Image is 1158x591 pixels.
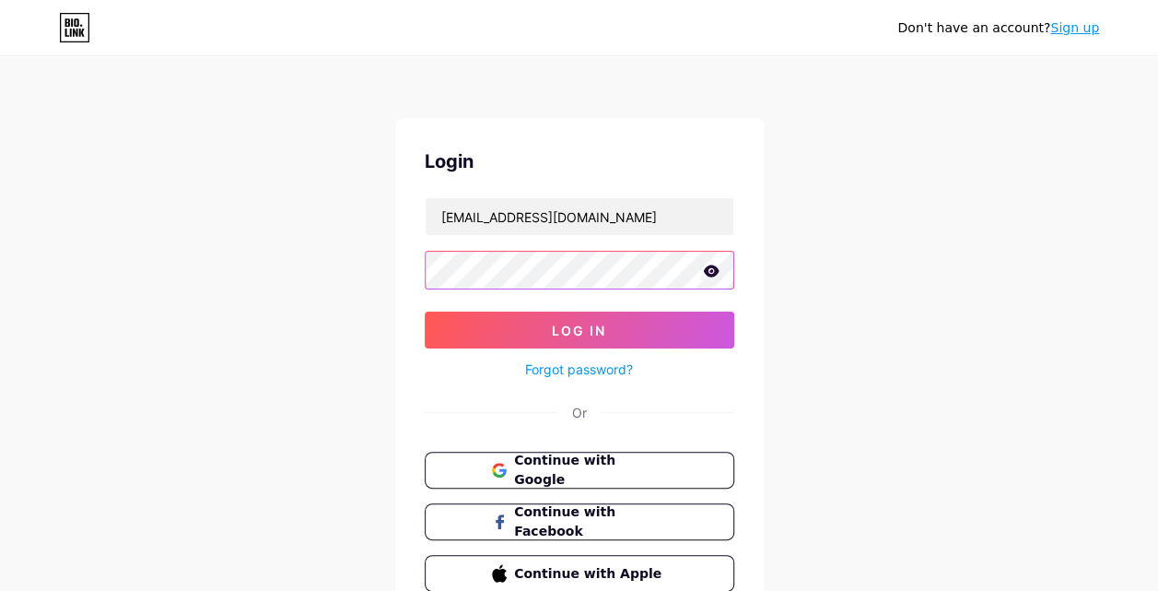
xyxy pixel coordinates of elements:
[425,148,734,175] div: Login
[552,323,606,338] span: Log In
[514,564,666,584] span: Continue with Apple
[514,451,666,490] span: Continue with Google
[897,18,1099,38] div: Don't have an account?
[1050,20,1099,35] a: Sign up
[426,198,733,235] input: Username
[425,312,734,349] button: Log In
[514,502,666,541] span: Continue with Facebook
[425,452,734,489] button: Continue with Google
[425,503,734,540] button: Continue with Facebook
[525,360,633,379] a: Forgot password?
[572,403,587,422] div: Or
